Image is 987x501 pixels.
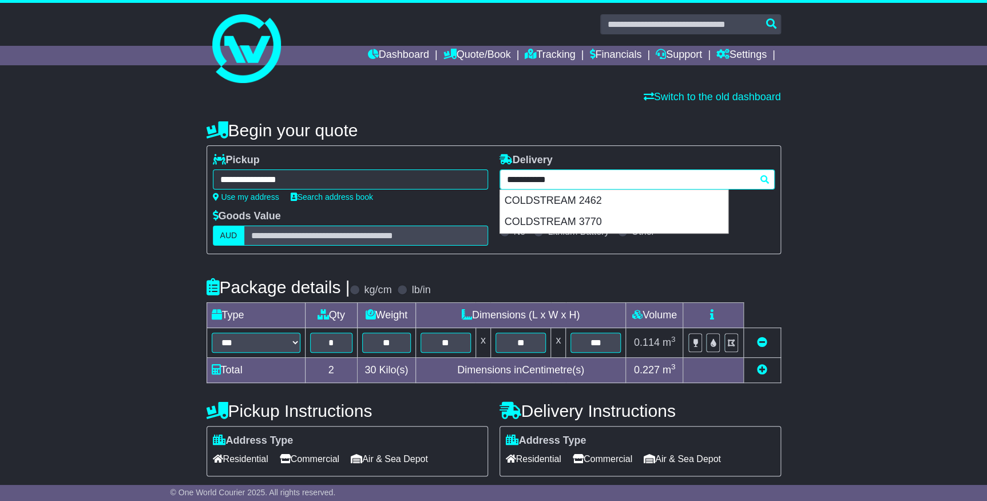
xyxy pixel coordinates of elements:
[351,450,428,468] span: Air & Sea Depot
[364,364,376,376] span: 30
[368,46,429,65] a: Dashboard
[500,154,553,167] label: Delivery
[573,450,632,468] span: Commercial
[213,210,281,223] label: Goods Value
[716,46,767,65] a: Settings
[207,401,488,420] h4: Pickup Instructions
[280,450,339,468] span: Commercial
[757,364,767,376] a: Add new item
[500,211,728,233] div: COLDSTREAM 3770
[506,435,586,447] label: Address Type
[757,337,767,348] a: Remove this item
[663,364,676,376] span: m
[171,488,336,497] span: © One World Courier 2025. All rights reserved.
[475,328,490,358] td: x
[357,358,415,383] td: Kilo(s)
[213,154,260,167] label: Pickup
[634,337,660,348] span: 0.114
[671,335,676,344] sup: 3
[305,358,357,383] td: 2
[411,284,430,297] label: lb/in
[443,46,510,65] a: Quote/Book
[213,435,294,447] label: Address Type
[551,328,566,358] td: x
[207,303,305,328] td: Type
[207,121,781,140] h4: Begin your quote
[364,284,391,297] label: kg/cm
[213,226,245,246] label: AUD
[643,91,780,102] a: Switch to the old dashboard
[626,303,683,328] td: Volume
[644,450,721,468] span: Air & Sea Depot
[357,303,415,328] td: Weight
[500,190,728,212] div: COLDSTREAM 2462
[207,278,350,297] h4: Package details |
[207,358,305,383] td: Total
[506,450,561,468] span: Residential
[525,46,575,65] a: Tracking
[671,362,676,371] sup: 3
[589,46,641,65] a: Financials
[656,46,702,65] a: Support
[213,192,279,202] a: Use my address
[415,358,626,383] td: Dimensions in Centimetre(s)
[415,303,626,328] td: Dimensions (L x W x H)
[213,450,268,468] span: Residential
[291,192,373,202] a: Search address book
[634,364,660,376] span: 0.227
[663,337,676,348] span: m
[500,401,781,420] h4: Delivery Instructions
[305,303,357,328] td: Qty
